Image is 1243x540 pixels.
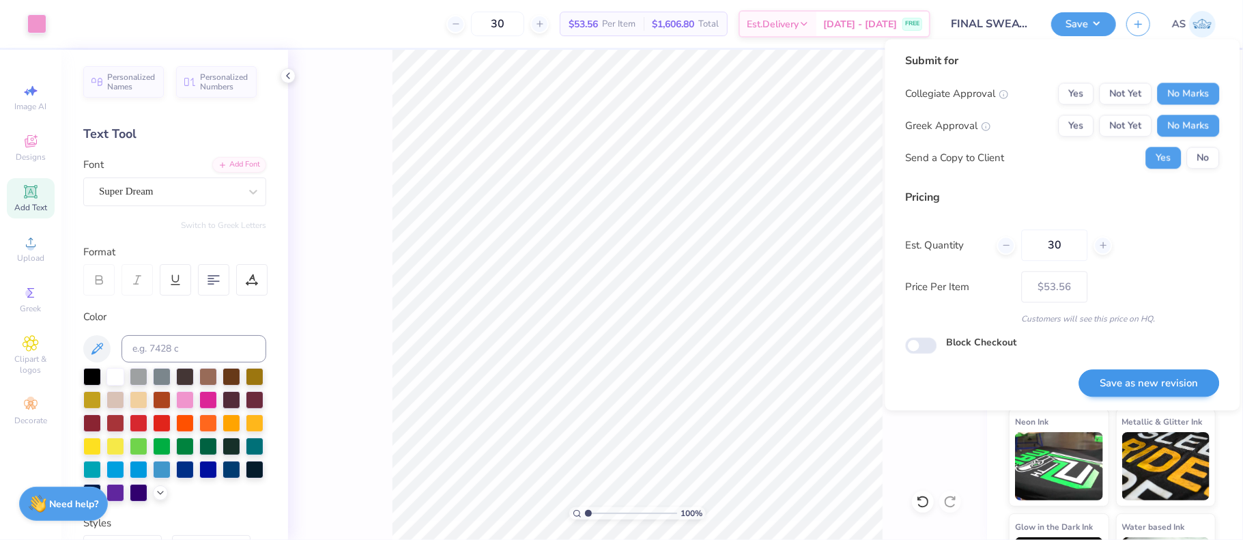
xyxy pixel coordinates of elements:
[212,157,266,173] div: Add Font
[1186,147,1219,169] button: No
[905,279,1011,295] label: Price Per Item
[1145,147,1181,169] button: Yes
[946,335,1016,350] label: Block Checkout
[823,17,897,31] span: [DATE] - [DATE]
[181,220,266,231] button: Switch to Greek Letters
[1189,11,1216,38] img: Akshay Singh
[1051,12,1116,36] button: Save
[905,53,1219,69] div: Submit for
[471,12,524,36] input: – –
[905,150,1004,166] div: Send a Copy to Client
[50,498,99,511] strong: Need help?
[1058,83,1094,104] button: Yes
[1122,432,1210,500] img: Metallic & Glitter Ink
[905,86,1008,102] div: Collegiate Approval
[107,72,156,91] span: Personalized Names
[1015,432,1103,500] img: Neon Ink
[14,415,47,426] span: Decorate
[1122,414,1203,429] span: Metallic & Glitter Ink
[14,202,47,213] span: Add Text
[905,238,986,253] label: Est. Quantity
[83,125,266,143] div: Text Tool
[122,335,266,363] input: e.g. 7428 c
[1058,115,1094,137] button: Yes
[1078,369,1219,397] button: Save as new revision
[1021,229,1087,261] input: – –
[83,157,104,173] label: Font
[1157,115,1219,137] button: No Marks
[20,303,42,314] span: Greek
[200,72,248,91] span: Personalized Numbers
[1122,520,1185,534] span: Water based Ink
[7,354,55,375] span: Clipart & logos
[905,313,1219,325] div: Customers will see this price on HQ.
[698,17,719,31] span: Total
[652,17,694,31] span: $1,606.80
[1015,520,1093,534] span: Glow in the Dark Ink
[15,101,47,112] span: Image AI
[569,17,598,31] span: $53.56
[83,515,266,531] div: Styles
[941,10,1041,38] input: Untitled Design
[747,17,799,31] span: Est. Delivery
[1157,83,1219,104] button: No Marks
[1015,414,1048,429] span: Neon Ink
[1172,16,1186,32] span: AS
[1099,83,1152,104] button: Not Yet
[83,309,266,325] div: Color
[1099,115,1152,137] button: Not Yet
[17,253,44,264] span: Upload
[602,17,635,31] span: Per Item
[1172,11,1216,38] a: AS
[905,19,919,29] span: FREE
[681,507,702,520] span: 100 %
[83,244,268,260] div: Format
[905,189,1219,205] div: Pricing
[905,118,990,134] div: Greek Approval
[16,152,46,162] span: Designs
